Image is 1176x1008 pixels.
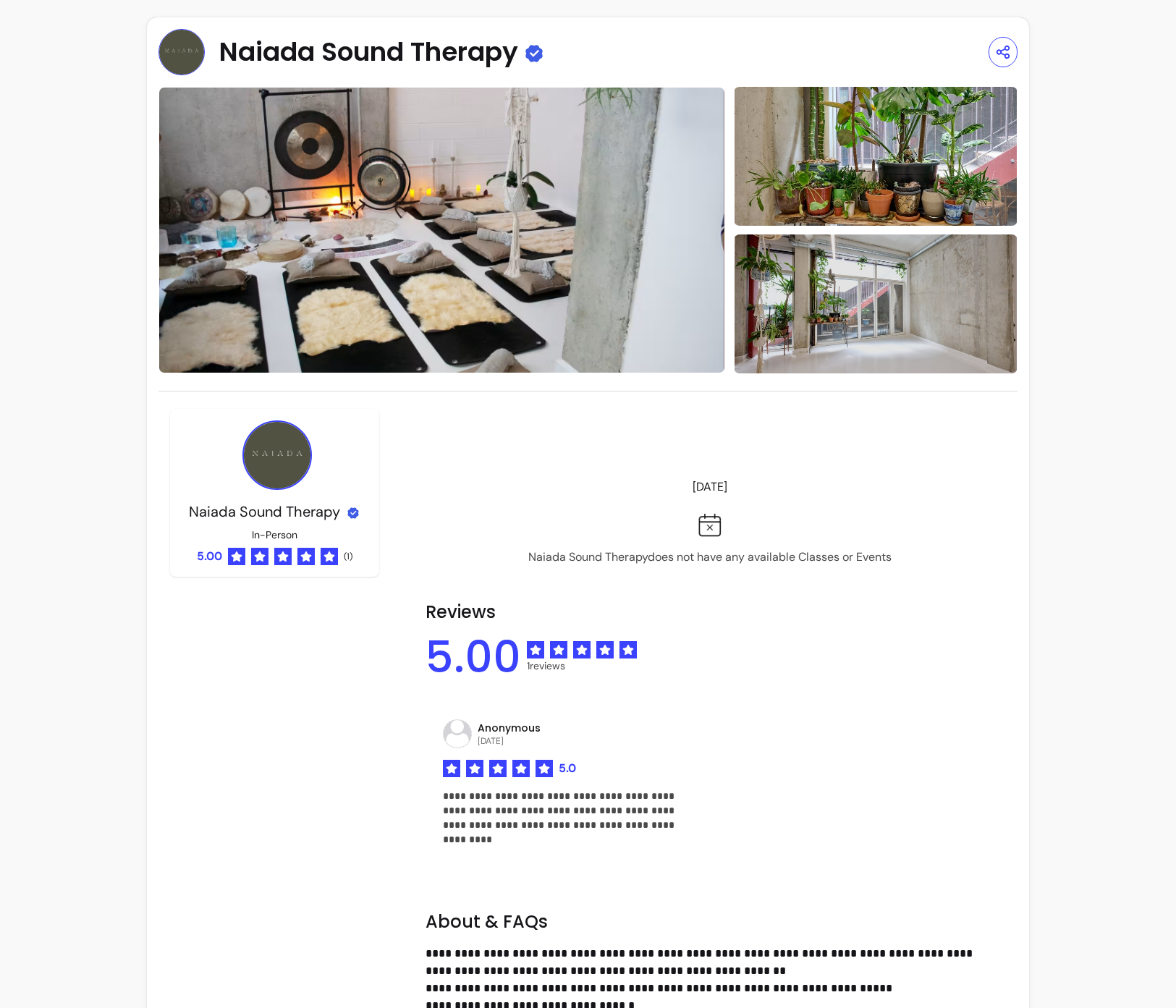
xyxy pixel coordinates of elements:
span: 5.00 [197,548,222,565]
img: Provider image [158,29,205,75]
img: image-2 [734,209,1018,399]
span: ( 1 ) [344,551,352,562]
img: Fully booked icon [698,513,722,537]
span: Naiada Sound Therapy [189,502,340,521]
h2: Reviews [426,601,994,624]
span: 5.0 [559,760,576,777]
span: 5.00 [426,635,521,679]
p: Naiada Sound Therapy does not have any available Classes or Events [528,549,892,566]
p: In-Person [252,528,297,542]
h2: About & FAQs [426,910,994,933]
header: [DATE] [426,473,994,501]
img: image-0 [158,87,725,373]
p: [DATE] [478,735,541,747]
p: Anonymous [478,721,541,735]
span: Naiada Sound Therapy [219,38,518,67]
img: image-1 [734,62,1018,251]
img: Provider image [242,420,312,490]
img: avatar [444,720,471,747]
span: 1 reviews [527,658,637,673]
